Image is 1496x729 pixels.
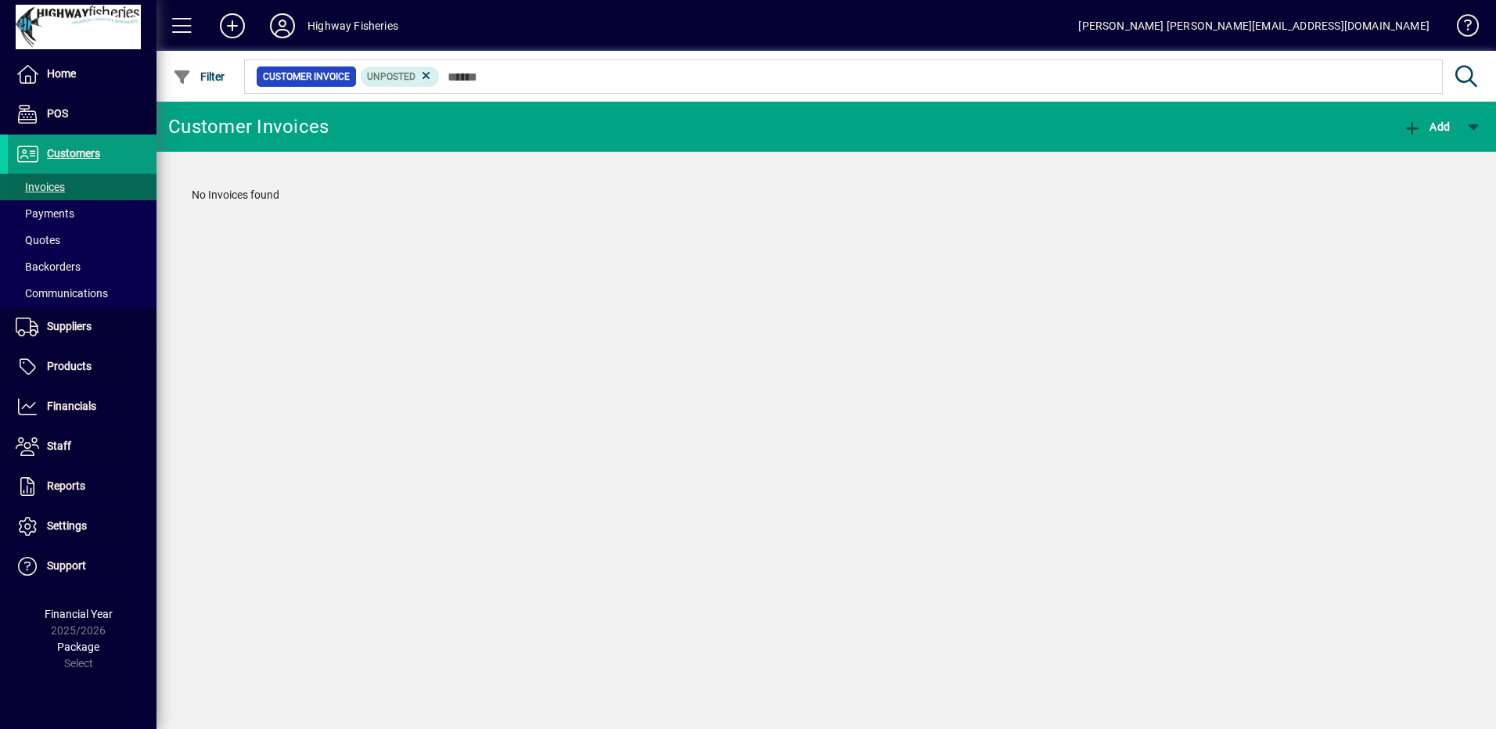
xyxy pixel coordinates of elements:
[47,559,86,572] span: Support
[263,69,350,84] span: Customer Invoice
[47,440,71,452] span: Staff
[45,608,113,620] span: Financial Year
[367,71,415,82] span: Unposted
[47,400,96,412] span: Financials
[8,174,156,200] a: Invoices
[16,181,65,193] span: Invoices
[1078,13,1429,38] div: [PERSON_NAME] [PERSON_NAME][EMAIL_ADDRESS][DOMAIN_NAME]
[1399,113,1454,141] button: Add
[8,547,156,586] a: Support
[257,12,307,40] button: Profile
[1403,120,1450,133] span: Add
[168,114,329,139] div: Customer Invoices
[16,287,108,300] span: Communications
[47,107,68,120] span: POS
[8,427,156,466] a: Staff
[176,171,1476,219] div: No Invoices found
[47,479,85,492] span: Reports
[8,227,156,253] a: Quotes
[8,280,156,307] a: Communications
[47,67,76,80] span: Home
[207,12,257,40] button: Add
[16,260,81,273] span: Backorders
[1445,3,1476,54] a: Knowledge Base
[47,147,100,160] span: Customers
[307,13,398,38] div: Highway Fisheries
[173,70,225,83] span: Filter
[47,320,92,332] span: Suppliers
[57,641,99,653] span: Package
[16,207,74,220] span: Payments
[8,387,156,426] a: Financials
[8,200,156,227] a: Payments
[8,95,156,134] a: POS
[16,234,60,246] span: Quotes
[169,63,229,91] button: Filter
[361,66,440,87] mat-chip: Customer Invoice Status: Unposted
[8,55,156,94] a: Home
[8,307,156,347] a: Suppliers
[8,467,156,506] a: Reports
[8,253,156,280] a: Backorders
[8,507,156,546] a: Settings
[47,519,87,532] span: Settings
[8,347,156,386] a: Products
[47,360,92,372] span: Products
